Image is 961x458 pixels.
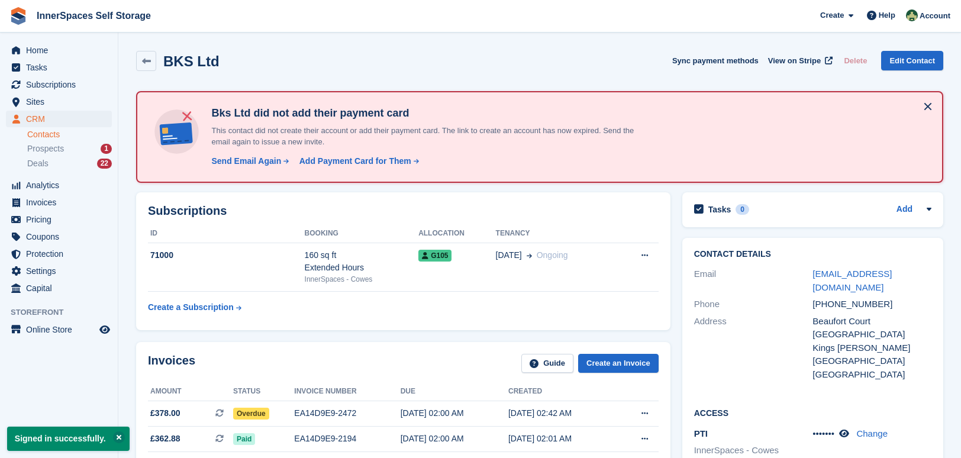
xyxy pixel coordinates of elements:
[26,59,97,76] span: Tasks
[148,301,234,314] div: Create a Subscription
[9,7,27,25] img: stora-icon-8386f47178a22dfd0bd8f6a31ec36ba5ce8667c1dd55bd0f319d3a0aa187defe.svg
[294,407,400,420] div: EA14D9E9-2472
[537,250,568,260] span: Ongoing
[148,204,659,218] h2: Subscriptions
[211,155,281,167] div: Send Email Again
[26,177,97,193] span: Analytics
[812,354,931,368] div: [GEOGRAPHIC_DATA]
[26,211,97,228] span: Pricing
[7,427,130,451] p: Signed in successfully.
[578,354,659,373] a: Create an Invoice
[26,280,97,296] span: Capital
[508,382,616,401] th: Created
[6,280,112,296] a: menu
[694,250,931,259] h2: Contact Details
[27,143,112,155] a: Prospects 1
[881,51,943,70] a: Edit Contact
[27,157,112,170] a: Deals 22
[521,354,573,373] a: Guide
[148,354,195,373] h2: Invoices
[148,296,241,318] a: Create a Subscription
[233,408,269,420] span: Overdue
[508,407,616,420] div: [DATE] 02:42 AM
[32,6,156,25] a: InnerSpaces Self Storage
[418,224,495,243] th: Allocation
[6,59,112,76] a: menu
[6,177,112,193] a: menu
[812,341,931,355] div: Kings [PERSON_NAME]
[305,249,419,274] div: 160 sq ft Extended Hours
[27,143,64,154] span: Prospects
[736,204,749,215] div: 0
[418,250,452,262] span: G105
[163,53,220,69] h2: BKS Ltd
[508,433,616,445] div: [DATE] 02:01 AM
[401,433,508,445] div: [DATE] 02:00 AM
[294,433,400,445] div: EA14D9E9-2194
[150,433,180,445] span: £362.88
[98,322,112,337] a: Preview store
[672,51,759,70] button: Sync payment methods
[401,407,508,420] div: [DATE] 02:00 AM
[694,267,813,294] div: Email
[6,42,112,59] a: menu
[305,224,419,243] th: Booking
[6,321,112,338] a: menu
[26,76,97,93] span: Subscriptions
[906,9,918,21] img: Paula Amey
[708,204,731,215] h2: Tasks
[401,382,508,401] th: Due
[305,274,419,285] div: InnerSpaces - Cowes
[26,93,97,110] span: Sites
[6,246,112,262] a: menu
[233,433,255,445] span: Paid
[812,368,931,382] div: [GEOGRAPHIC_DATA]
[879,9,895,21] span: Help
[839,51,872,70] button: Delete
[26,228,97,245] span: Coupons
[812,269,892,292] a: [EMAIL_ADDRESS][DOMAIN_NAME]
[148,382,233,401] th: Amount
[6,263,112,279] a: menu
[496,224,617,243] th: Tenancy
[27,129,112,140] a: Contacts
[26,42,97,59] span: Home
[294,382,400,401] th: Invoice number
[6,194,112,211] a: menu
[694,444,813,457] li: InnerSpaces - Cowes
[148,224,305,243] th: ID
[694,428,708,438] span: PTI
[6,211,112,228] a: menu
[496,249,522,262] span: [DATE]
[856,428,888,438] a: Change
[151,107,202,157] img: no-card-linked-e7822e413c904bf8b177c4d89f31251c4716f9871600ec3ca5bfc59e148c83f4.svg
[26,263,97,279] span: Settings
[295,155,420,167] a: Add Payment Card for Them
[150,407,180,420] span: £378.00
[768,55,821,67] span: View on Stripe
[97,159,112,169] div: 22
[812,298,931,311] div: [PHONE_NUMBER]
[820,9,844,21] span: Create
[812,428,834,438] span: •••••••
[26,194,97,211] span: Invoices
[6,76,112,93] a: menu
[6,228,112,245] a: menu
[896,203,912,217] a: Add
[27,158,49,169] span: Deals
[812,328,931,341] div: [GEOGRAPHIC_DATA]
[299,155,411,167] div: Add Payment Card for Them
[26,111,97,127] span: CRM
[6,111,112,127] a: menu
[207,107,650,120] h4: Bks Ltd did not add their payment card
[694,315,813,382] div: Address
[763,51,835,70] a: View on Stripe
[26,246,97,262] span: Protection
[148,249,305,262] div: 71000
[694,407,931,418] h2: Access
[812,315,931,328] div: Beaufort Court
[6,93,112,110] a: menu
[207,125,650,148] p: This contact did not create their account or add their payment card. The link to create an accoun...
[11,307,118,318] span: Storefront
[26,321,97,338] span: Online Store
